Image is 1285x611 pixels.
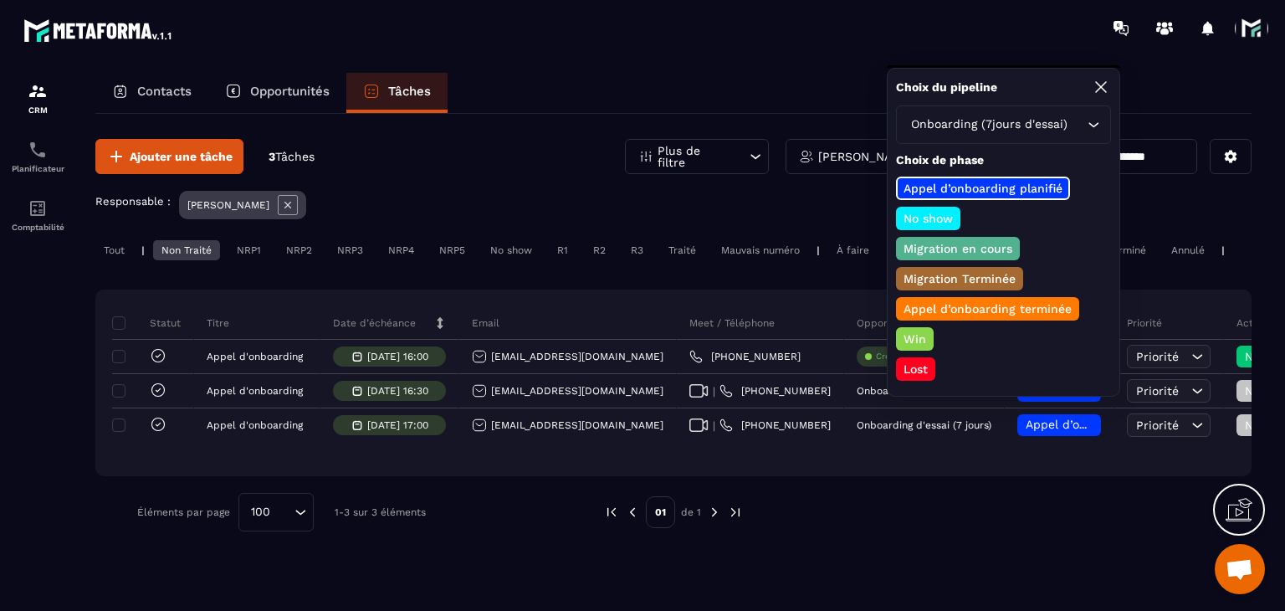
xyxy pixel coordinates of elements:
[896,80,997,95] p: Choix du pipeline
[367,419,428,431] p: [DATE] 17:00
[585,240,614,260] div: R2
[335,506,426,518] p: 1-3 sur 3 éléments
[269,149,315,165] p: 3
[207,419,303,431] p: Appel d'onboarding
[431,240,474,260] div: NRP5
[4,164,71,173] p: Planificateur
[719,418,831,432] a: [PHONE_NUMBER]
[4,105,71,115] p: CRM
[719,384,831,398] a: [PHONE_NUMBER]
[817,244,820,256] p: |
[153,240,220,260] div: Non Traité
[622,240,652,260] div: R3
[245,503,276,521] span: 100
[388,84,431,99] p: Tâches
[28,198,48,218] img: accountant
[276,503,290,521] input: Search for option
[1136,418,1179,432] span: Priorité
[275,150,315,163] span: Tâches
[1071,116,1083,134] input: Search for option
[207,351,303,362] p: Appel d'onboarding
[1236,316,1267,330] p: Action
[228,240,269,260] div: NRP1
[23,15,174,45] img: logo
[95,240,133,260] div: Tout
[250,84,330,99] p: Opportunités
[1026,418,1184,431] span: Appel d’onboarding planifié
[1215,544,1265,594] a: Ouvrir le chat
[689,316,775,330] p: Meet / Téléphone
[896,152,1111,168] p: Choix de phase
[130,148,233,165] span: Ajouter une tâche
[367,351,428,362] p: [DATE] 16:00
[896,105,1111,144] div: Search for option
[901,331,929,347] p: Win
[901,180,1065,197] p: Appel d’onboarding planifié
[472,316,499,330] p: Email
[4,186,71,244] a: accountantaccountantComptabilité
[689,350,801,363] a: [PHONE_NUMBER]
[857,316,916,330] p: Opportunité
[116,316,181,330] p: Statut
[95,195,171,208] p: Responsable :
[818,151,914,162] p: [PERSON_NAME]
[901,270,1018,287] p: Migration Terminée
[1099,240,1154,260] div: Terminé
[828,240,878,260] div: À faire
[604,505,619,520] img: prev
[1163,240,1213,260] div: Annulé
[367,385,428,397] p: [DATE] 16:30
[876,351,970,362] p: Créer des opportunités
[207,385,303,397] p: Appel d'onboarding
[1136,350,1179,363] span: Priorité
[278,240,320,260] div: NRP2
[207,316,229,330] p: Titre
[681,506,701,519] p: de 1
[141,244,145,256] p: |
[625,505,640,520] img: prev
[1136,384,1179,398] span: Priorité
[901,361,930,377] p: Lost
[137,84,192,99] p: Contacts
[713,385,715,398] span: |
[646,496,675,528] p: 01
[707,505,722,520] img: next
[713,419,715,432] span: |
[380,240,422,260] div: NRP4
[901,240,1015,257] p: Migration en cours
[1221,244,1225,256] p: |
[901,300,1074,317] p: Appel d’onboarding terminée
[4,127,71,186] a: schedulerschedulerPlanificateur
[333,316,416,330] p: Date d’échéance
[549,240,576,260] div: R1
[857,419,991,431] p: Onboarding d'essai (7 jours)
[346,73,448,113] a: Tâches
[95,73,208,113] a: Contacts
[137,506,230,518] p: Éléments par page
[187,199,269,211] p: [PERSON_NAME]
[1127,316,1162,330] p: Priorité
[658,145,731,168] p: Plus de filtre
[713,240,808,260] div: Mauvais numéro
[907,116,1071,134] span: Onboarding (7jours d'essai)
[208,73,346,113] a: Opportunités
[886,240,950,260] div: En retard
[238,493,314,531] div: Search for option
[28,81,48,101] img: formation
[728,505,743,520] img: next
[857,385,991,397] p: Onboarding d'essai (7 jours)
[95,139,243,174] button: Ajouter une tâche
[482,240,540,260] div: No show
[4,69,71,127] a: formationformationCRM
[660,240,704,260] div: Traité
[28,140,48,160] img: scheduler
[329,240,371,260] div: NRP3
[901,210,955,227] p: No show
[4,223,71,232] p: Comptabilité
